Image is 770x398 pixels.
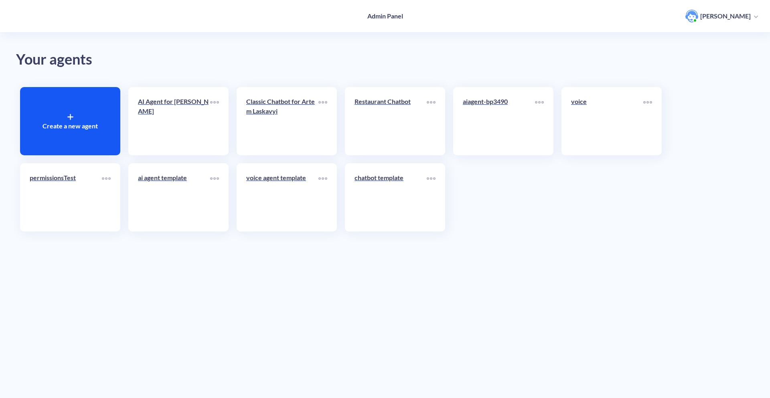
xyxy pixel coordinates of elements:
[463,97,535,146] a: aiagent-bp3490
[138,173,210,183] p: ai agent template
[30,173,102,222] a: permissionsTest
[355,97,427,106] p: Restaurant Chatbot
[246,97,318,116] p: Classic Chatbot for Artem Laskavyi
[246,173,318,222] a: voice agent template
[138,97,210,116] p: AI Agent for [PERSON_NAME]
[571,97,643,146] a: voice
[246,173,318,183] p: voice agent template
[355,97,427,146] a: Restaurant Chatbot
[16,48,754,71] div: Your agents
[571,97,643,106] p: voice
[138,173,210,222] a: ai agent template
[355,173,427,183] p: chatbot template
[355,173,427,222] a: chatbot template
[30,173,102,183] p: permissionsTest
[367,12,403,20] h4: Admin Panel
[246,97,318,146] a: Classic Chatbot for Artem Laskavyi
[138,97,210,146] a: AI Agent for [PERSON_NAME]
[700,12,751,20] p: [PERSON_NAME]
[681,9,762,23] button: user photo[PERSON_NAME]
[685,10,698,22] img: user photo
[43,121,98,131] p: Create a new agent
[463,97,535,106] p: aiagent-bp3490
